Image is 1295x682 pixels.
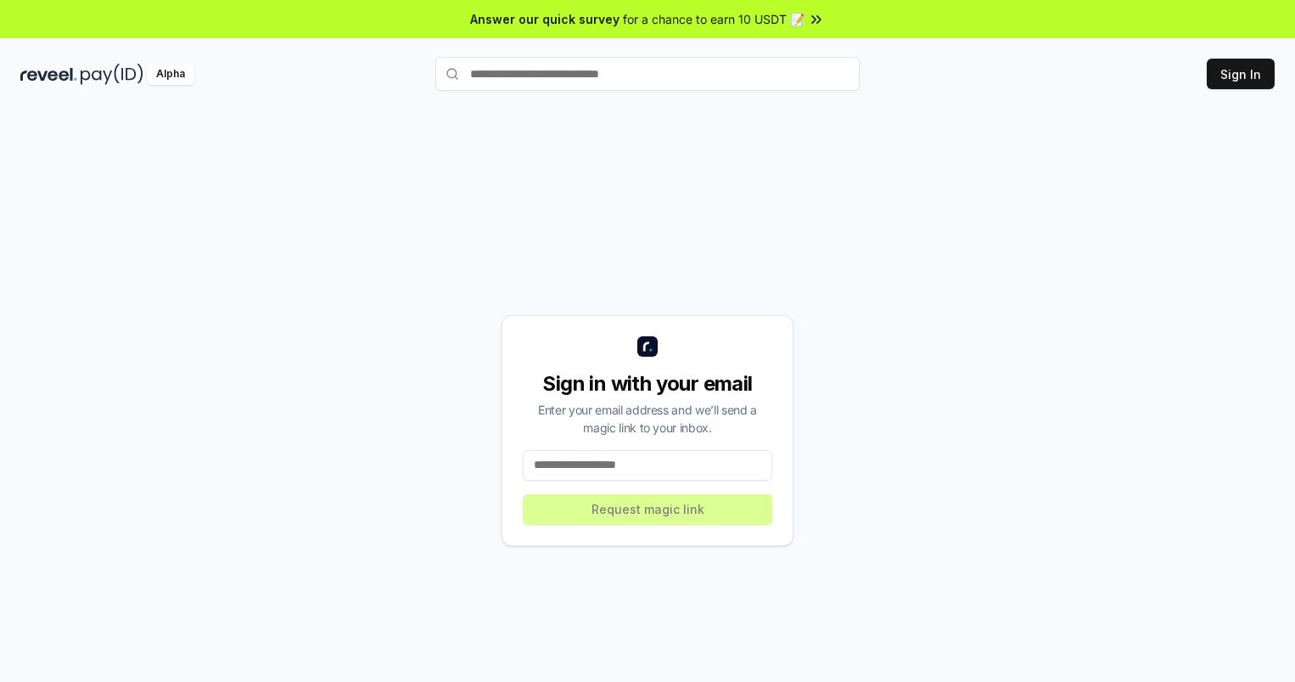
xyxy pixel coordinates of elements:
span: Answer our quick survey [470,10,619,28]
img: pay_id [81,64,143,85]
img: reveel_dark [20,64,77,85]
span: for a chance to earn 10 USDT 📝 [623,10,804,28]
button: Sign In [1207,59,1275,89]
div: Enter your email address and we’ll send a magic link to your inbox. [523,401,772,437]
div: Alpha [147,64,194,85]
div: Sign in with your email [523,370,772,397]
img: logo_small [637,336,658,357]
